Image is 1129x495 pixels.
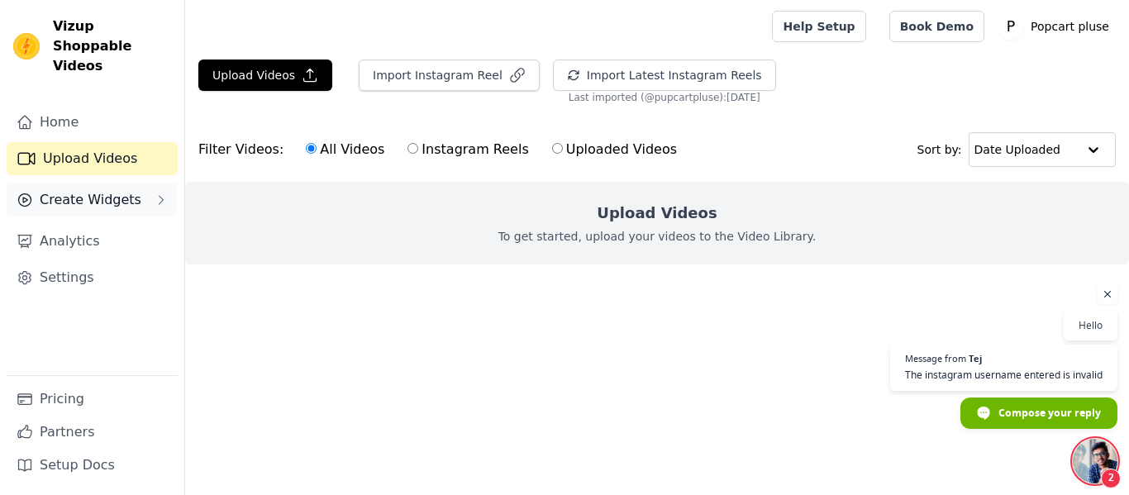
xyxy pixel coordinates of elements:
[917,132,1117,167] div: Sort by:
[7,383,178,416] a: Pricing
[407,143,418,154] input: Instagram Reels
[551,139,678,160] label: Uploaded Videos
[597,202,717,225] h2: Upload Videos
[407,139,529,160] label: Instagram Reels
[969,354,982,363] span: Tej
[998,398,1101,427] span: Compose your reply
[1101,469,1121,488] span: 2
[553,59,776,91] button: Import Latest Instagram Reels
[7,449,178,482] a: Setup Docs
[7,183,178,217] button: Create Widgets
[1073,439,1117,483] a: Open chat
[772,11,865,42] a: Help Setup
[7,225,178,258] a: Analytics
[498,228,817,245] p: To get started, upload your videos to the Video Library.
[7,106,178,139] a: Home
[198,59,332,91] button: Upload Videos
[905,354,966,363] span: Message from
[53,17,171,76] span: Vizup Shoppable Videos
[1007,18,1015,35] text: P
[7,261,178,294] a: Settings
[40,190,141,210] span: Create Widgets
[1024,12,1116,41] p: Popcart pluse
[13,33,40,59] img: Vizup
[889,11,984,42] a: Book Demo
[198,131,686,169] div: Filter Videos:
[359,59,540,91] button: Import Instagram Reel
[998,12,1116,41] button: P Popcart pluse
[1079,317,1103,333] span: Hello
[569,91,760,104] span: Last imported (@ pupcartpluse ): [DATE]
[905,367,1103,383] span: The instagram username entered is invalid
[305,139,385,160] label: All Videos
[552,143,563,154] input: Uploaded Videos
[7,142,178,175] a: Upload Videos
[7,416,178,449] a: Partners
[306,143,317,154] input: All Videos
